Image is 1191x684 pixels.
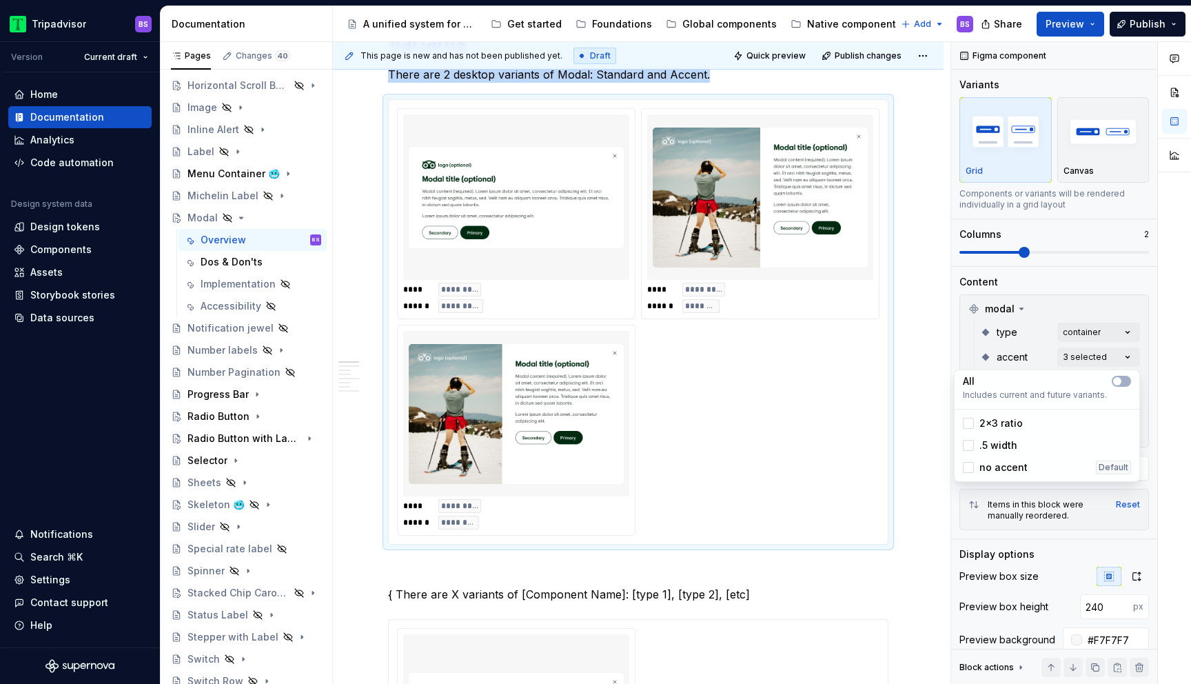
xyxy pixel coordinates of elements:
div: Default [1096,461,1131,474]
span: .5 width [979,439,1017,452]
span: no accent [979,461,1028,474]
div: 2x3 ratio [963,416,1023,430]
div: .5 width [963,439,1017,452]
div: no accent [963,461,1028,474]
span: 2x3 ratio [979,416,1023,430]
span: Includes current and future variants. [963,390,1131,401]
p: All [963,374,975,388]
